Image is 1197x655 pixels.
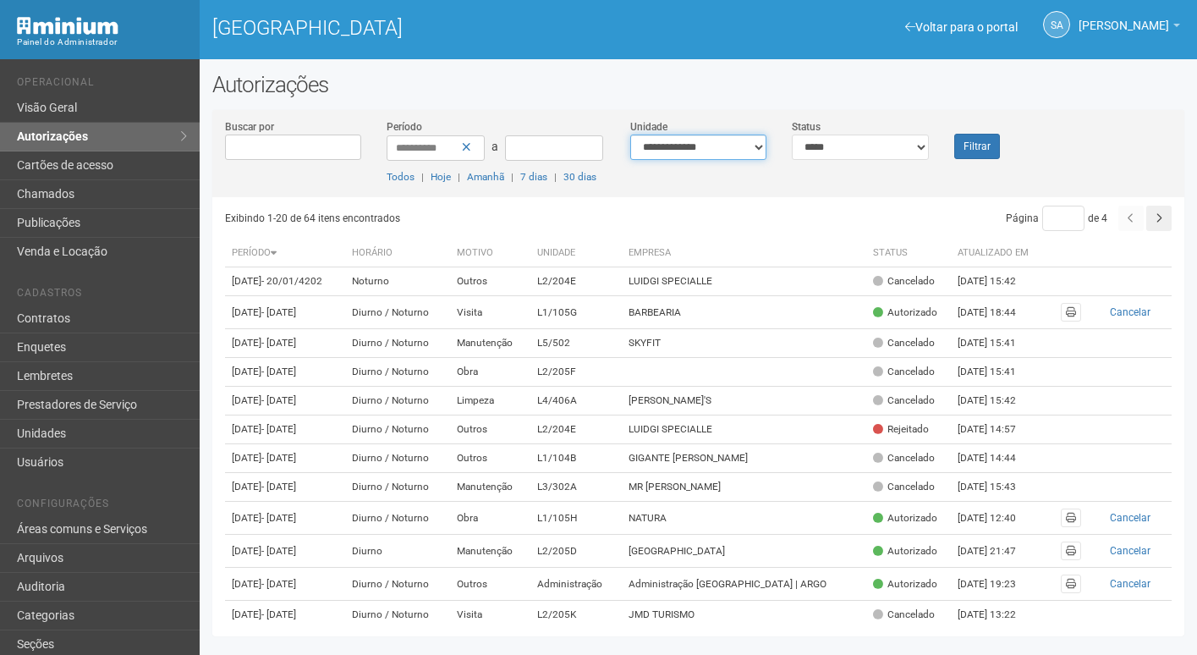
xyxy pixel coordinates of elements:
[1079,21,1180,35] a: [PERSON_NAME]
[630,119,667,135] label: Unidade
[530,239,622,267] th: Unidade
[951,329,1044,358] td: [DATE] 15:41
[511,171,513,183] span: |
[450,239,530,267] th: Motivo
[622,568,867,601] td: Administração [GEOGRAPHIC_DATA] | ARGO
[530,601,622,630] td: L2/205K
[225,502,345,535] td: [DATE]
[345,601,450,630] td: Diurno / Noturno
[387,119,422,135] label: Período
[951,568,1044,601] td: [DATE] 19:23
[563,171,596,183] a: 30 dias
[873,480,935,494] div: Cancelado
[17,76,187,94] li: Operacional
[450,568,530,601] td: Outros
[225,601,345,630] td: [DATE]
[345,267,450,296] td: Noturno
[225,329,345,358] td: [DATE]
[951,444,1044,473] td: [DATE] 14:44
[467,171,504,183] a: Amanhã
[951,535,1044,568] td: [DATE] 21:47
[345,387,450,416] td: Diurno / Noturno
[622,416,867,444] td: LUIDGI SPECIALLE
[530,296,622,329] td: L1/105G
[450,473,530,502] td: Manutenção
[17,498,187,515] li: Configurações
[951,473,1044,502] td: [DATE] 15:43
[450,444,530,473] td: Outros
[530,502,622,535] td: L1/105H
[622,267,867,296] td: LUIDGI SPECIALLE
[622,473,867,502] td: MR [PERSON_NAME]
[345,416,450,444] td: Diurno / Noturno
[951,601,1044,630] td: [DATE] 13:22
[1095,575,1165,593] button: Cancelar
[225,296,345,329] td: [DATE]
[873,336,935,350] div: Cancelado
[873,577,937,592] div: Autorizado
[450,387,530,416] td: Limpeza
[261,481,296,493] span: - [DATE]
[261,275,322,287] span: - 20/01/4202
[530,473,622,502] td: L3/302A
[345,535,450,568] td: Diurno
[345,296,450,329] td: Diurno / Noturno
[345,473,450,502] td: Diurno / Noturno
[450,296,530,329] td: Visita
[491,140,498,153] span: a
[622,296,867,329] td: BARBEARIA
[792,119,821,135] label: Status
[450,267,530,296] td: Outros
[261,578,296,590] span: - [DATE]
[530,387,622,416] td: L4/406A
[622,239,867,267] th: Empresa
[212,17,686,39] h1: [GEOGRAPHIC_DATA]
[17,35,187,50] div: Painel do Administrador
[951,358,1044,387] td: [DATE] 15:41
[905,20,1018,34] a: Voltar para o portal
[530,267,622,296] td: L2/204E
[225,119,274,135] label: Buscar por
[345,444,450,473] td: Diurno / Noturno
[421,171,424,183] span: |
[261,608,296,620] span: - [DATE]
[225,267,345,296] td: [DATE]
[1095,542,1165,560] button: Cancelar
[212,72,1184,97] h2: Autorizações
[225,387,345,416] td: [DATE]
[225,206,699,231] div: Exibindo 1-20 de 64 itens encontrados
[622,387,867,416] td: [PERSON_NAME]'S
[520,171,547,183] a: 7 dias
[873,544,937,559] div: Autorizado
[873,451,935,465] div: Cancelado
[530,416,622,444] td: L2/204E
[622,601,867,630] td: JMD TURISMO
[261,545,296,557] span: - [DATE]
[225,444,345,473] td: [DATE]
[1095,509,1165,527] button: Cancelar
[450,416,530,444] td: Outros
[530,358,622,387] td: L2/205F
[345,358,450,387] td: Diurno / Noturno
[873,511,937,526] div: Autorizado
[951,296,1044,329] td: [DATE] 18:44
[225,568,345,601] td: [DATE]
[873,608,935,622] div: Cancelado
[17,17,118,35] img: Minium
[873,365,935,379] div: Cancelado
[622,329,867,358] td: SKYFIT
[450,535,530,568] td: Manutenção
[951,239,1044,267] th: Atualizado em
[1095,303,1165,322] button: Cancelar
[873,305,937,320] div: Autorizado
[951,416,1044,444] td: [DATE] 14:57
[554,171,557,183] span: |
[951,267,1044,296] td: [DATE] 15:42
[873,274,935,289] div: Cancelado
[866,239,951,267] th: Status
[951,502,1044,535] td: [DATE] 12:40
[387,171,415,183] a: Todos
[622,535,867,568] td: [GEOGRAPHIC_DATA]
[17,287,187,305] li: Cadastros
[458,171,460,183] span: |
